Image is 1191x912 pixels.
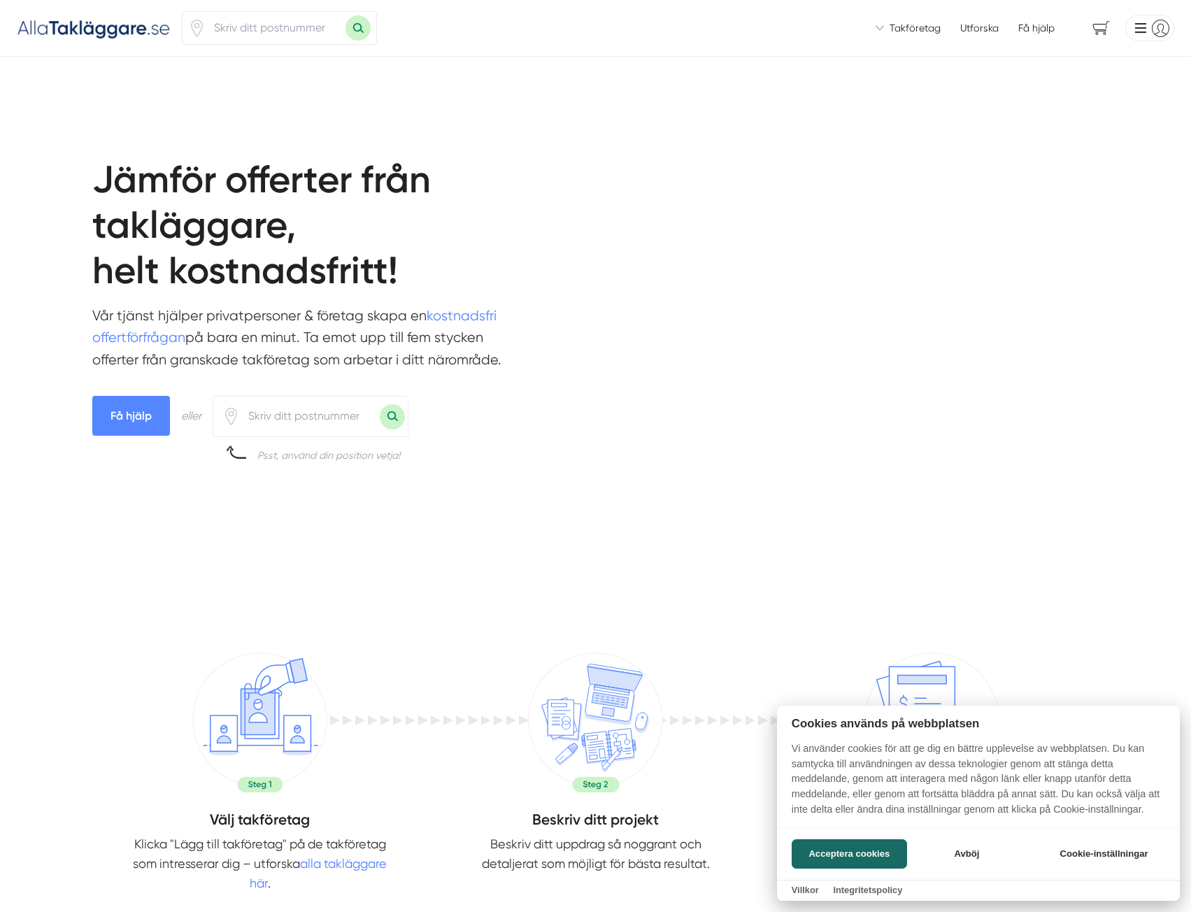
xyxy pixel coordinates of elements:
a: Villkor [792,885,819,895]
button: Cookie-inställningar [1043,839,1165,869]
button: Acceptera cookies [792,839,907,869]
p: Vi använder cookies för att ge dig en bättre upplevelse av webbplatsen. Du kan samtycka till anvä... [777,741,1180,827]
h2: Cookies används på webbplatsen [777,717,1180,730]
button: Avböj [911,839,1022,869]
a: Integritetspolicy [833,885,902,895]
